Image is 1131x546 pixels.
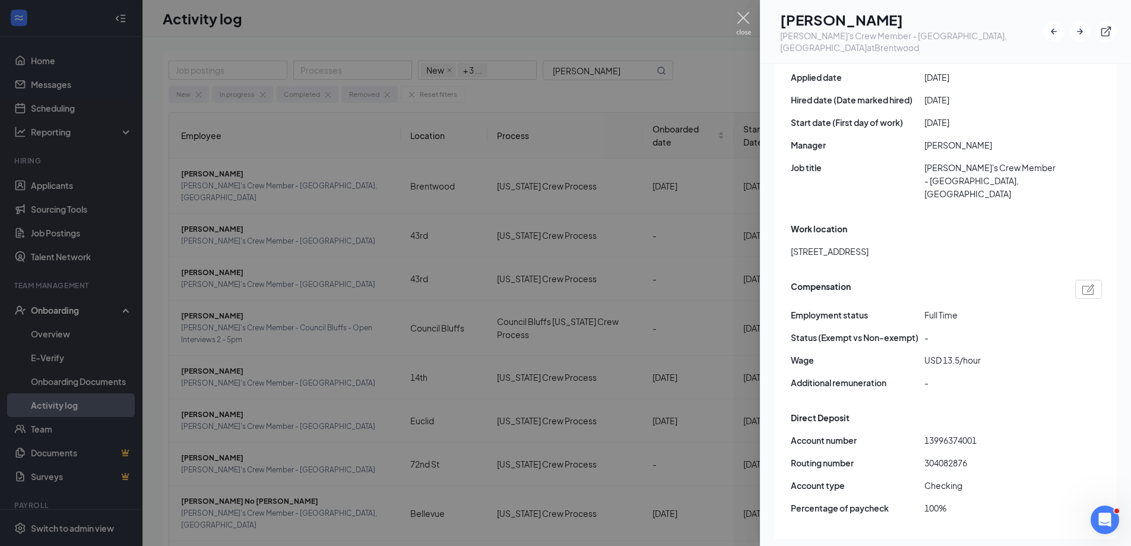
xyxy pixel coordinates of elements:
[791,331,924,344] span: Status (Exempt vs Non-exempt)
[924,93,1058,106] span: [DATE]
[924,331,1058,344] span: -
[1091,506,1119,534] iframe: Intercom live chat
[791,71,924,84] span: Applied date
[780,10,1043,30] h1: [PERSON_NAME]
[791,479,924,492] span: Account type
[1100,26,1112,37] svg: ExternalLink
[924,116,1058,129] span: [DATE]
[791,138,924,152] span: Manager
[924,354,1058,367] span: USD 13.5/hour
[1074,26,1086,37] svg: ArrowRight
[924,501,1058,515] span: 100%
[791,354,924,367] span: Wage
[791,161,924,174] span: Job title
[791,501,924,515] span: Percentage of paycheck
[791,93,924,106] span: Hired date (Date marked hired)
[780,30,1043,53] div: [PERSON_NAME]'s Crew Member - [GEOGRAPHIC_DATA], [GEOGRAPHIC_DATA] at Brentwood
[924,376,1058,389] span: -
[791,308,924,321] span: Employment status
[1043,21,1065,42] button: ArrowLeftNew
[791,116,924,129] span: Start date (First day of work)
[791,280,851,299] span: Compensation
[791,456,924,469] span: Routing number
[791,222,847,235] span: Work location
[924,456,1058,469] span: 304082876
[1048,26,1060,37] svg: ArrowLeftNew
[924,138,1058,152] span: [PERSON_NAME]
[924,434,1058,447] span: 13996374001
[924,479,1058,492] span: Checking
[1069,21,1091,42] button: ArrowRight
[791,376,924,389] span: Additional remuneration
[924,308,1058,321] span: Full Time
[791,411,850,424] span: Direct Deposit
[791,245,869,258] span: [STREET_ADDRESS]
[1095,21,1117,42] button: ExternalLink
[924,161,1058,200] span: [PERSON_NAME]'s Crew Member - [GEOGRAPHIC_DATA], [GEOGRAPHIC_DATA]
[791,434,924,447] span: Account number
[924,71,1058,84] span: [DATE]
